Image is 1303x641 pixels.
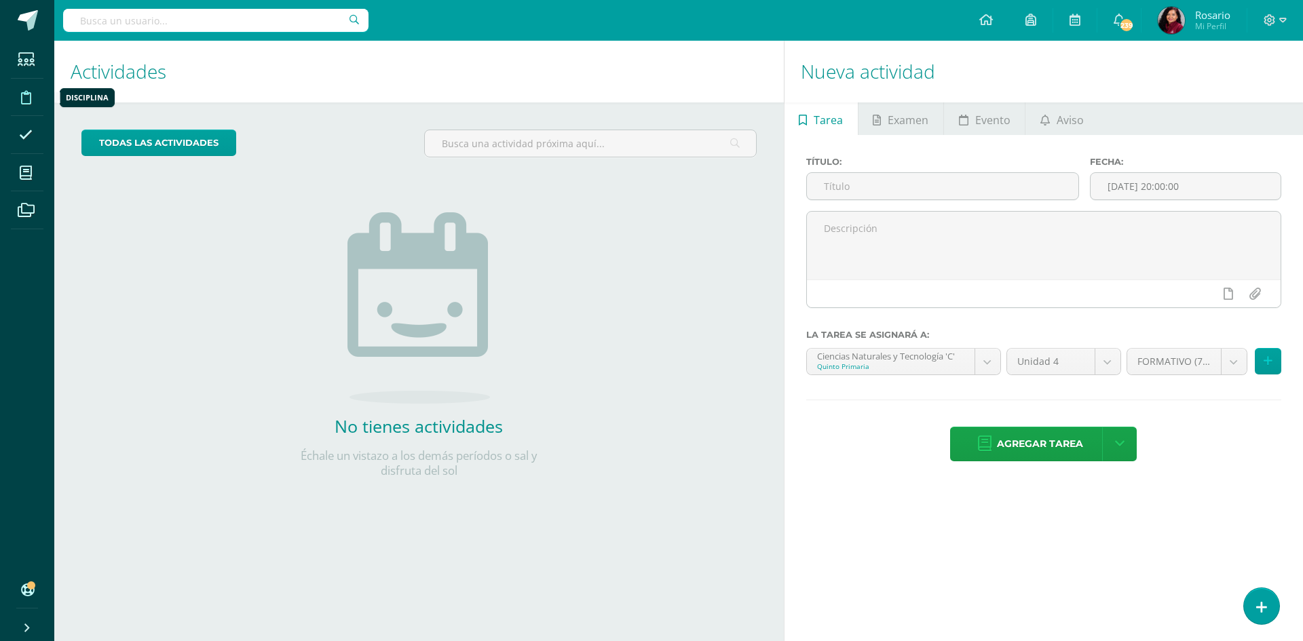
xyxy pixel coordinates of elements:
[806,330,1281,340] label: La tarea se asignará a:
[997,427,1083,461] span: Agregar tarea
[425,130,755,157] input: Busca una actividad próxima aquí...
[785,102,858,135] a: Tarea
[817,362,964,371] div: Quinto Primaria
[1127,349,1247,374] a: FORMATIVO (70.0%)
[1017,349,1084,374] span: Unidad 4
[1195,20,1230,32] span: Mi Perfil
[888,104,928,136] span: Examen
[283,414,554,438] h2: No tienes actividades
[817,349,964,362] div: Ciencias Naturales y Tecnología 'C'
[975,104,1011,136] span: Evento
[801,41,1287,102] h1: Nueva actividad
[63,9,369,32] input: Busca un usuario...
[1158,7,1185,34] img: 09a0c29ce381441f5c2861f56846dd4a.png
[1090,157,1281,167] label: Fecha:
[807,173,1078,199] input: Título
[1057,104,1084,136] span: Aviso
[66,92,109,102] div: Disciplina
[858,102,943,135] a: Examen
[1025,102,1098,135] a: Aviso
[1007,349,1120,374] a: Unidad 4
[944,102,1025,135] a: Evento
[1091,173,1281,199] input: Fecha de entrega
[283,448,554,478] p: Échale un vistazo a los demás períodos o sal y disfruta del sol
[71,41,768,102] h1: Actividades
[1195,8,1230,22] span: Rosario
[1137,349,1211,374] span: FORMATIVO (70.0%)
[814,104,843,136] span: Tarea
[347,212,490,404] img: no_activities.png
[807,349,1000,374] a: Ciencias Naturales y Tecnología 'C'Quinto Primaria
[1119,18,1134,33] span: 239
[81,130,236,156] a: todas las Actividades
[806,157,1079,167] label: Título:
